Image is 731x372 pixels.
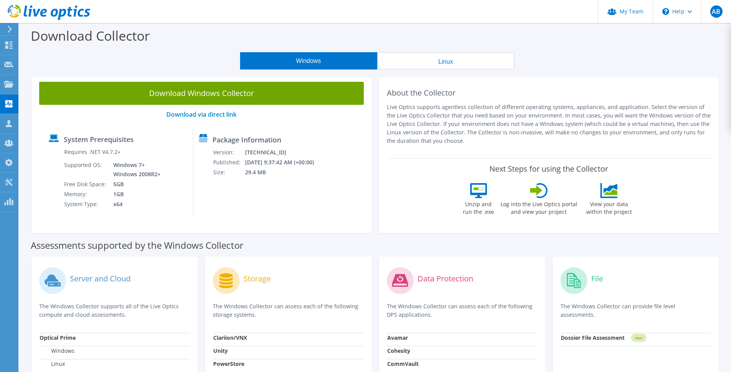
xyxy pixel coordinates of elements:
[108,160,162,179] td: Windows 7+ Windows 2008R2+
[39,82,364,105] a: Download Windows Collector
[213,334,247,341] strong: Clariion/VNX
[245,147,324,157] td: [TECHNICAL_ID]
[245,157,324,167] td: [DATE] 9:37:42 AM (+00:00)
[387,360,419,367] strong: CommVault
[213,147,245,157] td: Version:
[64,136,134,143] label: System Prerequisites
[244,275,271,283] label: Storage
[245,167,324,177] td: 29.4 MB
[31,241,244,249] label: Assessments supported by the Windows Collector
[70,275,131,283] label: Server and Cloud
[560,302,711,319] p: The Windows Collector can provide file level assessments.
[489,164,608,174] label: Next Steps for using the Collector
[64,148,121,156] label: Requires .NET V4.7.2+
[387,334,408,341] strong: Avamar
[387,103,711,145] p: Live Optics supports agentless collection of different operating systems, appliances, and applica...
[662,8,669,15] svg: \n
[108,199,162,209] td: x64
[213,347,228,354] strong: Unity
[213,302,363,319] p: The Windows Collector can assess each of the following storage systems.
[213,167,245,177] td: Size:
[64,199,108,209] td: System Type:
[108,179,162,189] td: 5GB
[40,347,75,355] label: Windows
[461,198,496,216] label: Unzip and run the .exe
[39,302,190,319] p: The Windows Collector supports all of the Live Optics compute and cloud assessments.
[387,302,537,319] p: The Windows Collector can assess each of the following DPS applications.
[582,198,637,216] label: View your data within the project
[213,360,244,367] strong: PowerStore
[40,360,65,368] label: Linux
[213,157,245,167] td: Published:
[635,336,642,340] tspan: NEW!
[64,189,108,199] td: Memory:
[418,275,473,283] label: Data Protection
[240,52,377,69] button: Windows
[500,198,578,216] label: Log into the Live Optics portal and view your project
[212,136,281,144] label: Package Information
[710,5,723,18] span: AB
[561,334,625,341] strong: Dossier File Assessment
[108,189,162,199] td: 1GB
[40,334,76,341] strong: Optical Prime
[387,88,711,98] h2: About the Collector
[591,275,603,283] label: File
[64,160,108,179] td: Supported OS:
[166,110,237,119] a: Download via direct link
[64,179,108,189] td: Free Disk Space:
[31,27,150,45] label: Download Collector
[377,52,514,69] button: Linux
[387,347,410,354] strong: Cohesity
